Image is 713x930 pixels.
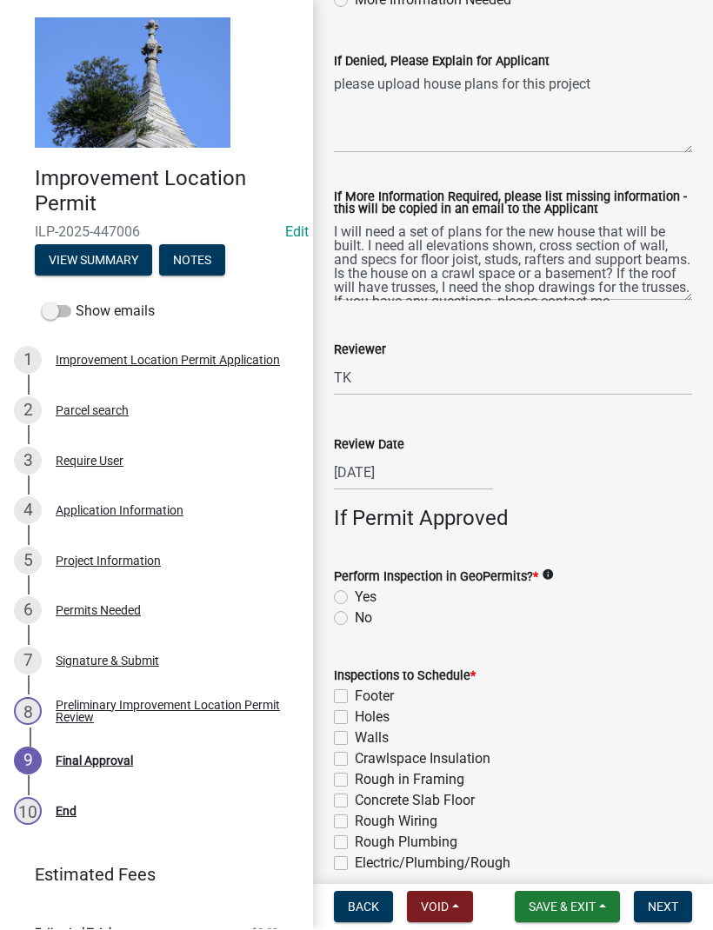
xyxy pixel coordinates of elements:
a: Edit [285,224,309,241]
label: No [355,608,372,629]
div: Parcel search [56,405,129,417]
span: Next [648,900,678,914]
div: 2 [14,397,42,425]
label: Rough in Framing [355,770,464,791]
div: Improvement Location Permit Application [56,355,280,367]
label: Perform Inspection in GeoPermits? [334,572,538,584]
label: If Denied, Please Explain for Applicant [334,56,550,69]
input: mm/dd/yyyy [334,455,493,491]
wm-modal-confirm: Summary [35,255,152,269]
div: 1 [14,347,42,375]
div: 4 [14,497,42,525]
span: Back [348,900,379,914]
div: 9 [14,747,42,775]
div: End [56,806,77,818]
label: Yes [355,588,376,608]
div: Application Information [56,505,183,517]
div: 5 [14,548,42,575]
label: Review Date [334,440,404,452]
h4: Improvement Location Permit [35,167,299,217]
span: ILP-2025-447006 [35,224,278,241]
img: Decatur County, Indiana [35,18,230,149]
label: Reviewer [334,345,386,357]
div: Preliminary Improvement Location Permit Review [56,700,285,724]
span: Save & Exit [529,900,596,914]
label: Crawlspace Insulation [355,749,490,770]
button: Void [407,892,473,923]
div: 10 [14,798,42,826]
wm-modal-confirm: Notes [159,255,225,269]
label: Rough Plumbing [355,833,457,854]
div: Final Approval [56,755,133,767]
div: Require User [56,455,123,468]
button: View Summary [35,245,152,276]
label: If More Information Required, please list missing information - this will be copied in an email t... [334,192,692,217]
label: Walls [355,728,389,749]
div: Signature & Submit [56,655,159,668]
h4: If Permit Approved [334,507,692,532]
label: Inspections to Schedule [334,671,476,683]
button: Back [334,892,393,923]
button: Notes [159,245,225,276]
label: Electric/Plumbing/Rough [355,854,510,874]
button: Save & Exit [515,892,620,923]
a: Estimated Fees [14,858,285,893]
div: 8 [14,698,42,726]
label: Insulation [355,874,416,895]
label: Show emails [42,302,155,322]
label: Footer [355,687,394,707]
label: Concrete Slab Floor [355,791,475,812]
label: Holes [355,707,390,728]
span: Void [421,900,449,914]
div: Project Information [56,555,161,568]
button: Next [634,892,692,923]
div: 3 [14,448,42,475]
div: 7 [14,648,42,675]
wm-modal-confirm: Edit Application Number [285,224,309,241]
i: info [542,569,554,581]
label: Rough Wiring [355,812,437,833]
div: Permits Needed [56,605,141,617]
div: 6 [14,597,42,625]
